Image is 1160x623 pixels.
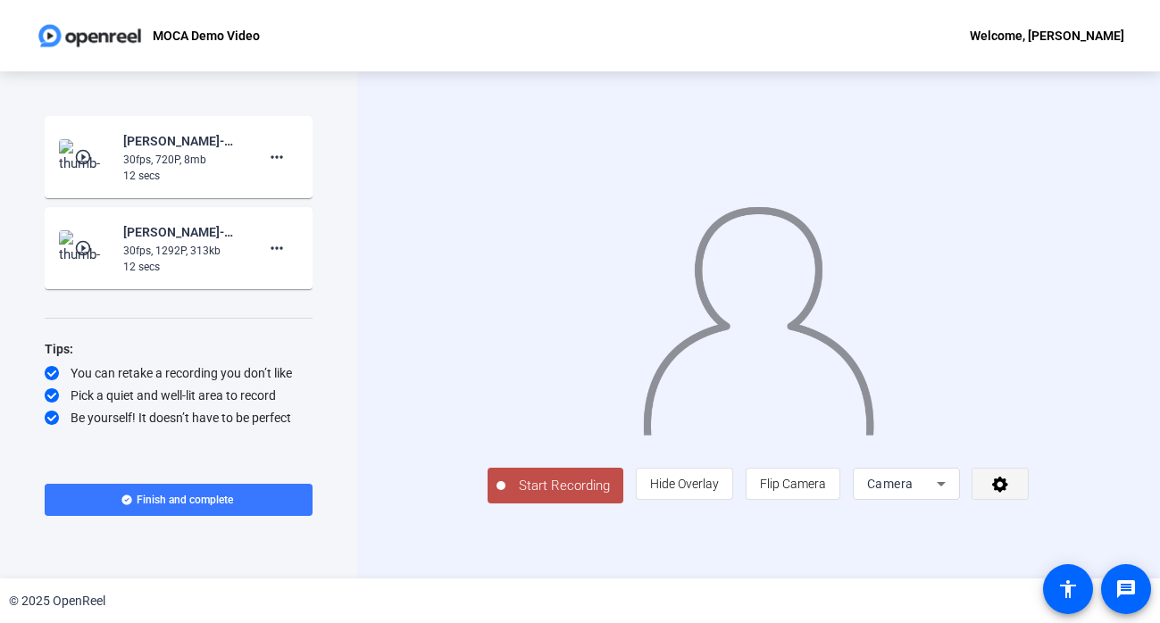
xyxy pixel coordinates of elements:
[137,493,233,507] span: Finish and complete
[266,237,288,259] mat-icon: more_horiz
[746,468,840,500] button: Flip Camera
[45,386,313,404] div: Pick a quiet and well-lit area to record
[505,476,623,496] span: Start Recording
[636,468,733,500] button: Hide Overlay
[59,139,112,175] img: thumb-nail
[45,484,313,516] button: Finish and complete
[488,468,623,503] button: Start Recording
[123,152,243,168] div: 30fps, 720P, 8mb
[760,477,826,491] span: Flip Camera
[74,148,96,166] mat-icon: play_circle_outline
[45,409,313,427] div: Be yourself! It doesn’t have to be perfect
[123,168,243,184] div: 12 secs
[9,592,105,611] div: © 2025 OpenReel
[123,259,243,275] div: 12 secs
[641,192,875,436] img: overlay
[153,25,260,46] p: MOCA Demo Video
[59,230,112,266] img: thumb-nail
[36,18,144,54] img: OpenReel logo
[123,130,243,152] div: [PERSON_NAME]-MOCA Demo Video-MOCA Demo Video-1759864101156-webcam
[1057,578,1079,600] mat-icon: accessibility
[45,338,313,360] div: Tips:
[123,221,243,243] div: [PERSON_NAME]-MOCA Demo Video-MOCA Demo Video-1759864101156-screen
[650,477,719,491] span: Hide Overlay
[266,146,288,168] mat-icon: more_horiz
[970,25,1124,46] div: Welcome, [PERSON_NAME]
[1115,578,1137,600] mat-icon: message
[867,477,914,491] span: Camera
[74,239,96,257] mat-icon: play_circle_outline
[45,364,313,382] div: You can retake a recording you don’t like
[123,243,243,259] div: 30fps, 1292P, 313kb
